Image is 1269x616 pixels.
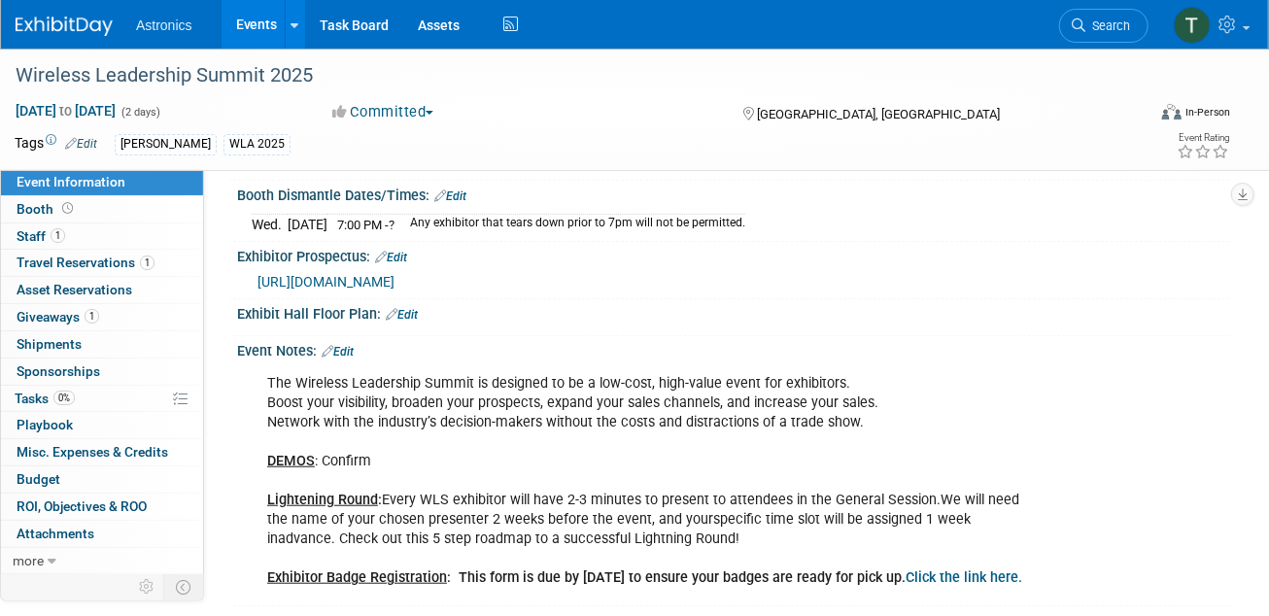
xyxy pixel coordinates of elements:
a: Edit [322,345,354,359]
div: Wireless Leadership Summit 2025 [9,58,1126,93]
a: Misc. Expenses & Credits [1,439,203,465]
div: Exhibitor Prospectus: [237,242,1230,267]
td: Wed. [252,214,288,234]
a: Giveaways1 [1,304,203,330]
span: to [56,103,75,119]
a: Edit [386,308,418,322]
span: 1 [140,256,154,270]
span: Search [1085,18,1130,33]
a: Shipments [1,331,203,358]
img: Tiffany Branin [1174,7,1211,44]
a: Playbook [1,412,203,438]
span: 0% [53,391,75,405]
a: ROI, Objectives & ROO [1,494,203,520]
a: Travel Reservations1 [1,250,203,276]
img: ExhibitDay [16,17,113,36]
a: Event Information [1,169,203,195]
a: more [1,548,203,574]
b: DEMOS [267,453,315,469]
td: [DATE] [288,214,327,234]
span: ? [389,218,394,232]
div: Event Notes: [237,336,1230,361]
span: Travel Reservations [17,255,154,270]
span: Sponsorships [17,363,100,379]
div: Booth Dismantle Dates/Times: [237,181,1230,206]
span: Tasks [15,391,75,406]
span: Budget [17,471,60,487]
span: Misc. Expenses & Credits [17,444,168,460]
span: [DATE] [DATE] [15,102,117,120]
a: Click the link here. [906,569,1022,586]
a: Asset Reservations [1,277,203,303]
span: [GEOGRAPHIC_DATA], [GEOGRAPHIC_DATA] [757,107,1000,121]
a: [URL][DOMAIN_NAME] [257,274,394,290]
span: Playbook [17,417,73,432]
b: : [267,492,382,508]
td: Personalize Event Tab Strip [130,574,164,599]
u: Lightening Round [267,492,378,508]
a: Edit [65,137,97,151]
button: Committed [326,102,441,122]
a: Tasks0% [1,386,203,412]
span: ROI, Objectives & ROO [17,498,147,514]
div: In-Person [1184,105,1230,120]
span: 7:00 PM - [337,218,394,232]
a: Edit [434,189,466,203]
span: Attachments [17,526,94,541]
a: Search [1059,9,1149,43]
td: Toggle Event Tabs [164,574,204,599]
a: Edit [375,251,407,264]
span: Booth [17,201,77,217]
div: Exhibit Hall Floor Plan: [237,299,1230,325]
a: Budget [1,466,203,493]
span: Booth not reserved yet [58,201,77,216]
span: Astronics [136,17,192,33]
span: 1 [85,309,99,324]
div: Event Format [1052,101,1231,130]
b: : This form is due by [DATE] to ensure your badges are ready for pick up. [267,569,1022,586]
a: Sponsorships [1,359,203,385]
div: [PERSON_NAME] [115,134,217,154]
div: The Wireless Leadership Summit is designed to be a low-cost, high-value event for exhibitors. Boo... [254,364,1035,599]
span: Asset Reservations [17,282,132,297]
span: Giveaways [17,309,99,325]
span: 1 [51,228,65,243]
span: more [13,553,44,568]
span: Staff [17,228,65,244]
a: Attachments [1,521,203,547]
span: Event Information [17,174,125,189]
div: Event Rating [1177,133,1229,143]
u: Exhibitor Badge Registration [267,569,447,586]
span: Shipments [17,336,82,352]
div: WLA 2025 [223,134,291,154]
span: (2 days) [120,106,160,119]
a: Booth [1,196,203,222]
img: Format-Inperson.png [1162,104,1182,120]
td: Any exhibitor that tears down prior to 7pm will not be permitted. [398,214,745,234]
td: Tags [15,133,97,155]
a: Staff1 [1,223,203,250]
